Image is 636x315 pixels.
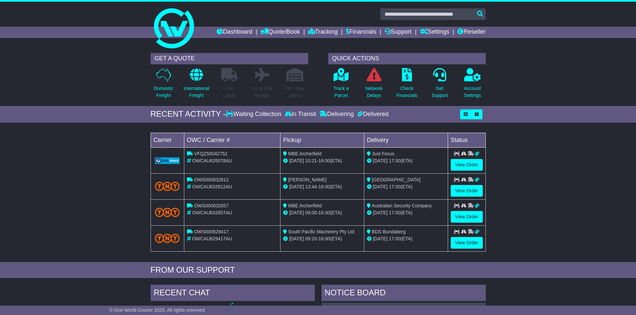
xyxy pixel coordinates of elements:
[367,235,445,242] div: (ETA)
[333,68,349,103] a: Track aParcel
[373,236,388,241] span: [DATE]
[318,111,356,118] div: Delivering
[365,85,382,99] p: Network Delays
[252,85,272,99] p: Air & Sea Freight
[322,285,486,303] div: NOTICE BOARD
[451,185,483,197] a: View Order
[431,85,448,99] p: Get Support
[289,158,304,163] span: [DATE]
[305,210,317,215] span: 09:00
[373,184,388,189] span: [DATE]
[155,157,180,164] img: GetCarrierServiceLogo
[464,85,481,99] p: Account Settings
[328,53,486,64] div: QUICK ACTIONS
[457,27,485,38] a: Reseller
[151,53,308,64] div: GET A QUOTE
[283,209,361,216] div: - (ETA)
[367,183,445,190] div: (ETA)
[288,177,327,182] span: [PERSON_NAME]
[184,85,209,99] p: International Freight
[151,133,184,147] td: Carrier
[183,68,210,103] a: InternationalFreight
[346,27,376,38] a: Financials
[367,209,445,216] div: (ETA)
[283,183,361,190] div: - (ETA)
[192,236,232,241] span: OWCAU629417AU
[289,184,304,189] span: [DATE]
[221,85,238,99] p: Full Loads
[464,68,481,103] a: AccountSettings
[319,158,330,163] span: 16:00
[305,158,317,163] span: 10:21
[385,27,412,38] a: Support
[389,184,401,189] span: 17:00
[319,184,330,189] span: 16:00
[373,210,388,215] span: [DATE]
[289,236,304,241] span: [DATE]
[283,111,318,118] div: In Transit
[305,184,317,189] span: 13:44
[151,285,315,303] div: RECENT CHAT
[334,85,349,99] p: Track a Parcel
[151,109,226,119] div: RECENT ACTIVITY -
[194,229,229,234] span: OWS000629417
[226,111,283,118] div: Waiting Collection
[151,265,486,275] div: FROM OUR SUPPORT
[420,27,449,38] a: Settings
[192,210,232,215] span: OWCAU632657AU
[286,85,304,99] p: Air / Sea Depot
[367,157,445,164] div: (ETA)
[194,177,229,182] span: OWS000632612
[155,208,180,217] img: TNT_Domestic.png
[389,210,401,215] span: 17:00
[288,203,322,208] span: MBE Archerfield
[396,85,417,99] p: Check Financials
[451,237,483,249] a: View Order
[192,184,232,189] span: OWCAU632612AU
[153,68,173,103] a: DomesticFreight
[155,234,180,243] img: TNT_Domestic.png
[373,158,388,163] span: [DATE]
[308,27,338,38] a: Tracking
[260,27,300,38] a: Quote/Book
[110,307,206,313] span: © One World Courier 2025. All rights reserved.
[194,151,227,156] span: VFQZ50042752
[288,151,322,156] span: MBE Archerfield
[192,158,232,163] span: OWCAU635078AU
[356,111,389,118] div: Delivered
[365,68,383,103] a: NetworkDelays
[288,229,354,234] span: South Pacific Machinery Pty Ltd
[396,68,418,103] a: CheckFinancials
[154,85,173,99] p: Domestic Freight
[289,210,304,215] span: [DATE]
[194,203,229,208] span: OWS000632657
[372,203,432,208] span: Australian Security Company
[364,133,448,147] td: Delivery
[431,68,448,103] a: GetSupport
[372,177,421,182] span: [GEOGRAPHIC_DATA]
[283,235,361,242] div: - (ETA)
[451,159,483,171] a: View Order
[155,182,180,191] img: TNT_Domestic.png
[389,236,401,241] span: 17:00
[184,133,280,147] td: OWC / Carrier #
[280,133,364,147] td: Pickup
[451,211,483,223] a: View Order
[217,27,252,38] a: Dashboard
[319,236,330,241] span: 16:00
[372,229,406,234] span: BDS Bundaberg
[305,236,317,241] span: 09:20
[319,210,330,215] span: 16:00
[448,133,485,147] td: Status
[283,157,361,164] div: - (ETA)
[372,151,395,156] span: Just Focus
[389,158,401,163] span: 17:00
